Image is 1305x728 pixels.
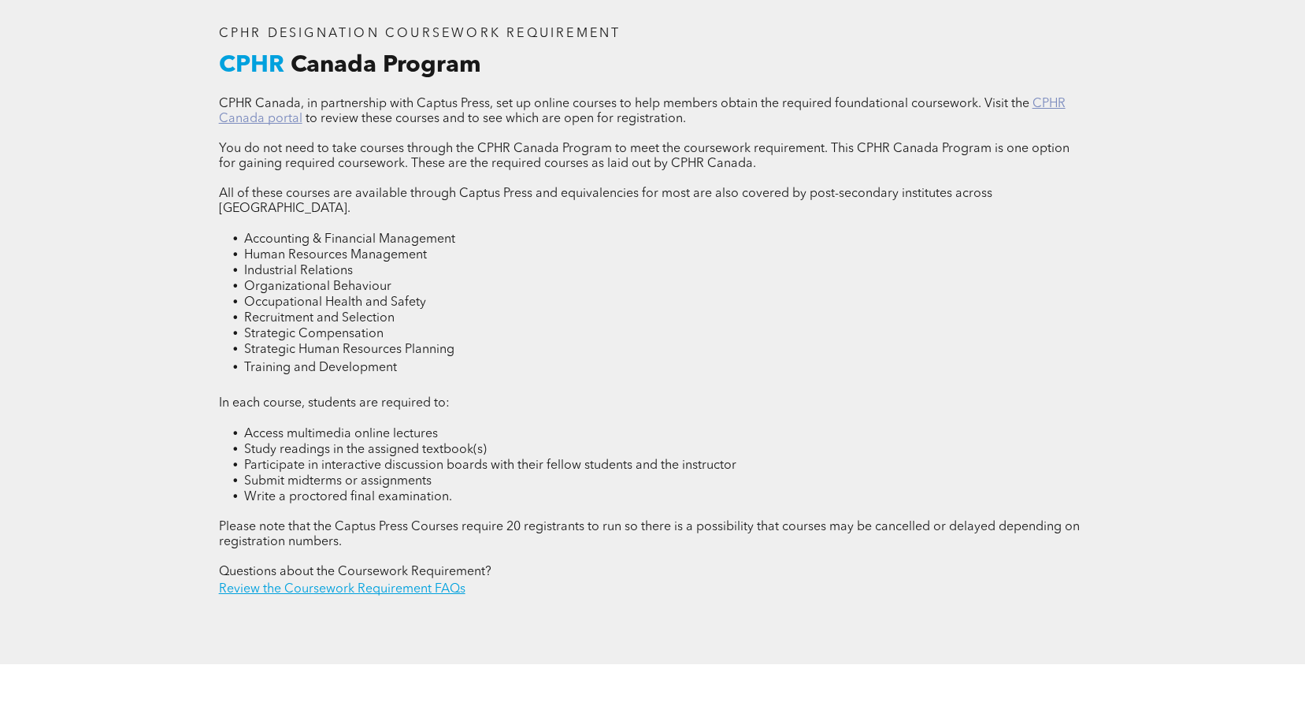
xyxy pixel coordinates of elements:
span: In each course, students are required to: [219,397,450,410]
span: CPHR [219,54,284,77]
span: Access multimedia online lectures [244,428,438,440]
span: Strategic Human Resources Planning [244,344,454,356]
span: Occupational Health and Safety [244,296,426,309]
span: Questions about the Coursework Requirement? [219,566,491,578]
span: Industrial Relations [244,265,353,277]
span: Human Resources Management [244,249,427,262]
span: Organizational Behaviour [244,280,391,293]
span: CPHR DESIGNATION COURSEWORK REQUIREMENT [219,28,621,40]
span: Training and Development [244,362,397,374]
span: Strategic Compensation [244,328,384,340]
span: All of these courses are available through Captus Press and equivalencies for most are also cover... [219,188,992,215]
span: Please note that the Captus Press Courses require 20 registrants to run so there is a possibility... [219,521,1080,548]
span: You do not need to take courses through the CPHR Canada Program to meet the coursework requiremen... [219,143,1070,170]
span: Recruitment and Selection [244,312,395,325]
span: Study readings in the assigned textbook(s) [244,444,487,456]
span: to review these courses and to see which are open for registration. [306,113,686,125]
a: Review the Coursework Requirement FAQs [219,583,465,596]
span: Accounting & Financial Management [244,233,455,246]
span: Write a proctored final examination. [244,491,452,503]
span: Canada Program [291,54,481,77]
span: CPHR Canada, in partnership with Captus Press, set up online courses to help members obtain the r... [219,98,1029,110]
span: Submit midterms or assignments [244,475,432,488]
span: Participate in interactive discussion boards with their fellow students and the instructor [244,459,736,472]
